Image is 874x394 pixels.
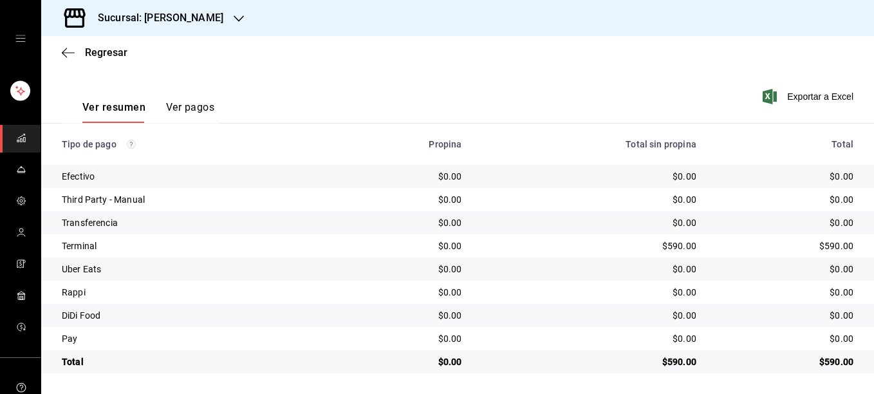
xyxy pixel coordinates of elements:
div: $0.00 [345,170,462,183]
div: $0.00 [717,263,853,276]
div: $0.00 [345,193,462,206]
div: $0.00 [717,286,853,299]
div: Total [62,355,324,368]
div: $0.00 [717,193,853,206]
h3: Sucursal: [PERSON_NAME] [88,10,223,26]
div: $0.00 [482,309,696,322]
div: DiDi Food [62,309,324,322]
div: $590.00 [482,355,696,368]
div: $0.00 [482,170,696,183]
button: Regresar [62,46,127,59]
div: navigation tabs [82,101,214,123]
div: Propina [345,139,462,149]
div: $0.00 [482,286,696,299]
div: $0.00 [345,286,462,299]
div: $0.00 [482,216,696,229]
div: $0.00 [345,216,462,229]
div: Total sin propina [482,139,696,149]
div: $0.00 [717,309,853,322]
div: $0.00 [482,263,696,276]
svg: Los pagos realizados con Pay y otras terminales son montos brutos. [127,140,136,149]
div: $0.00 [717,170,853,183]
button: Ver pagos [166,101,214,123]
div: $0.00 [482,332,696,345]
button: open drawer [15,33,26,44]
div: Transferencia [62,216,324,229]
div: $0.00 [345,355,462,368]
div: Tipo de pago [62,139,324,149]
div: $0.00 [482,193,696,206]
div: Rappi [62,286,324,299]
div: Third Party - Manual [62,193,324,206]
div: $0.00 [345,309,462,322]
button: Ver resumen [82,101,145,123]
div: $0.00 [345,332,462,345]
button: Exportar a Excel [765,89,853,104]
div: $0.00 [345,263,462,276]
span: Regresar [85,46,127,59]
div: $590.00 [482,239,696,252]
div: $0.00 [717,332,853,345]
div: $590.00 [717,355,853,368]
div: Pay [62,332,324,345]
div: Total [717,139,853,149]
div: Uber Eats [62,263,324,276]
div: $590.00 [717,239,853,252]
div: Terminal [62,239,324,252]
div: $0.00 [717,216,853,229]
div: Efectivo [62,170,324,183]
div: $0.00 [345,239,462,252]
